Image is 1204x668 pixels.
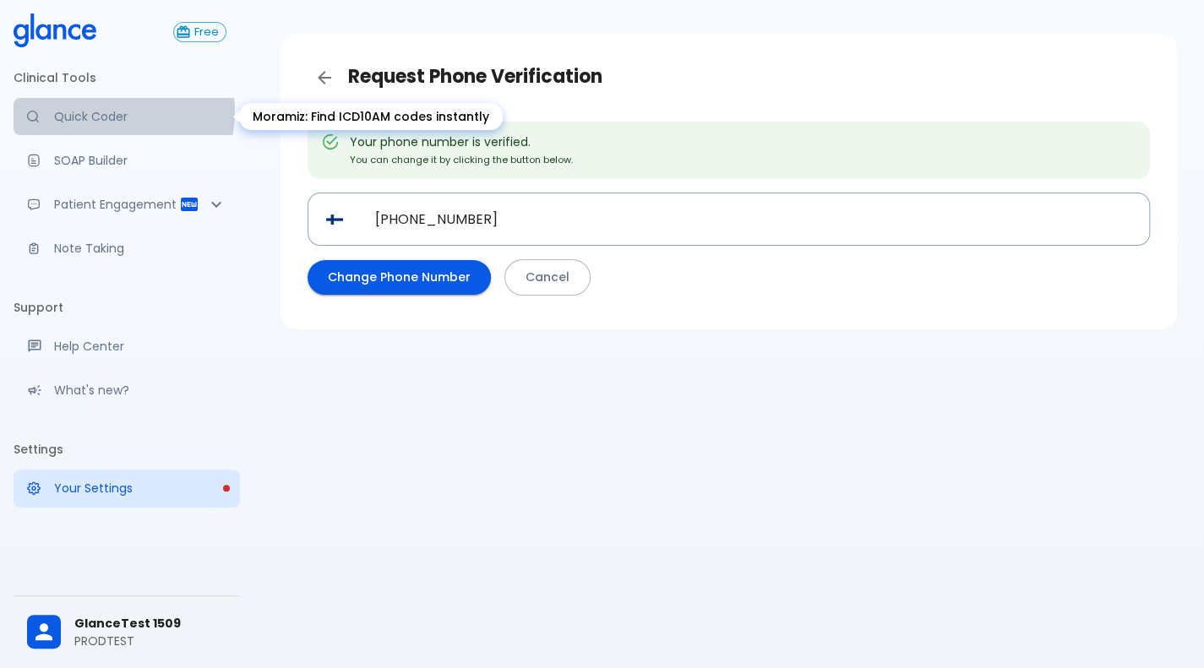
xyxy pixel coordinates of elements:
p: PRODTEST [74,633,226,649]
a: Click to view or change your subscription [173,22,240,42]
button: Free [173,22,226,42]
a: Get help from our support team [14,328,240,365]
li: Support [14,287,240,328]
p: Patient Engagement [54,196,179,213]
p: Help Center [54,338,226,355]
a: Cancel [504,259,591,296]
p: Note Taking [54,240,226,257]
p: Quick Coder [54,108,226,125]
a: Please complete account setup [14,470,240,507]
div: Patient Reports & Referrals [14,186,240,223]
a: Moramiz: Find ICD10AM codes instantly [14,98,240,135]
div: Recent updates and feature releases [14,372,240,409]
a: Advanced note-taking [14,230,240,267]
div: Your phone number is verified. [350,127,573,174]
p: Your Settings [54,480,226,497]
a: Back [308,61,341,95]
li: Settings [14,429,240,470]
img: unknown [326,215,343,225]
span: GlanceTest 1509 [74,615,226,633]
small: You can change it by clicking the button below. [350,153,573,166]
a: Docugen: Compose a clinical documentation in seconds [14,142,240,179]
li: Clinical Tools [14,57,240,98]
div: GlanceTest 1509PRODTEST [14,603,240,661]
h3: Request Phone Verification [308,61,1150,95]
button: Change Phone Number [308,260,491,295]
span: Free [188,26,226,39]
p: What's new? [54,382,226,399]
p: SOAP Builder [54,152,226,169]
div: Moramiz: Find ICD10AM codes instantly [239,103,503,130]
button: Select country [319,204,350,235]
